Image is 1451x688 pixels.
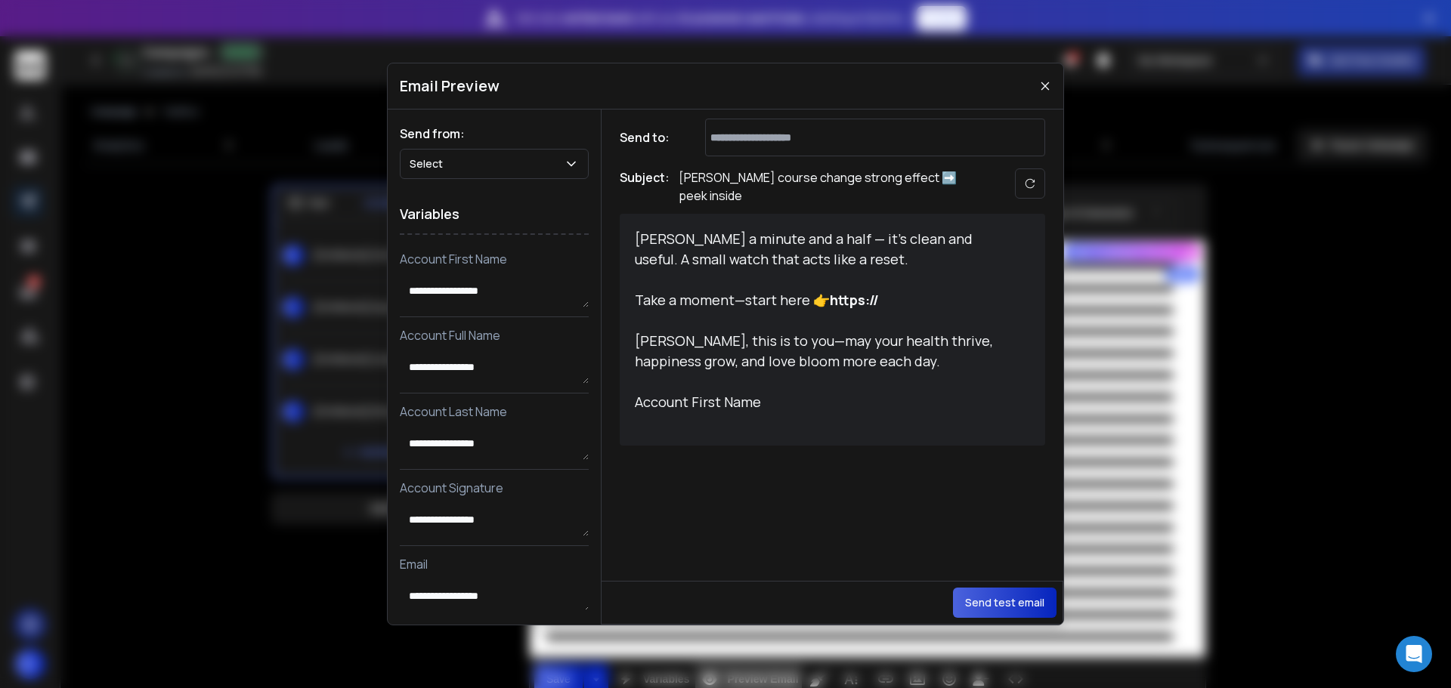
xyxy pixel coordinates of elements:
h1: Email Preview [400,76,500,97]
p: Account Full Name [400,326,589,344]
h1: Subject: [620,168,670,205]
span: Account First Name [635,393,761,411]
p: Account Signature [400,479,589,497]
h1: Variables [400,194,589,235]
h1: Send to: [620,128,680,147]
p: Account Last Name [400,403,589,421]
button: Send test email [953,588,1057,618]
div: Open Intercom Messenger [1396,636,1432,672]
span: [PERSON_NAME], this is to you—may your health thrive, happiness grow, and love bloom more each day. [635,332,996,370]
strong: https:// [830,291,879,309]
p: Email [400,555,589,573]
p: Select [410,156,449,171]
span: Take a moment—start here 👉 [635,291,879,309]
p: [PERSON_NAME] course change strong effect ➡️ peek inside [679,168,981,205]
span: [PERSON_NAME] a minute and a half — it’s clean and useful. A small watch that acts like a reset. [635,230,976,268]
p: Account First Name [400,250,589,268]
h1: Send from: [400,125,589,143]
